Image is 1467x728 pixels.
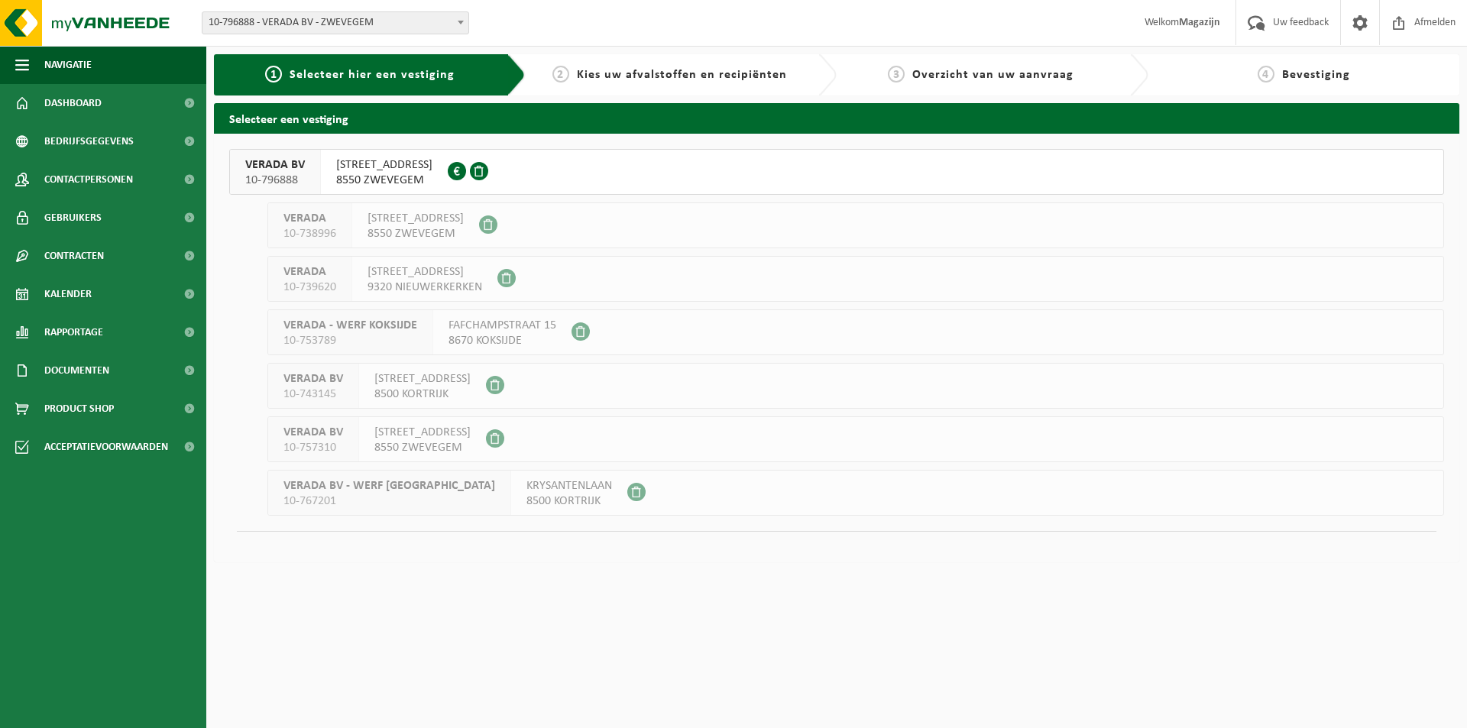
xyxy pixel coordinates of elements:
span: Product Shop [44,390,114,428]
span: 8550 ZWEVEGEM [374,440,471,455]
span: 10-757310 [283,440,343,455]
span: Bedrijfsgegevens [44,122,134,160]
span: FAFCHAMPSTRAAT 15 [449,318,556,333]
span: [STREET_ADDRESS] [368,264,482,280]
span: Contracten [44,237,104,275]
span: 10-743145 [283,387,343,402]
span: Rapportage [44,313,103,351]
span: VERADA BV [245,157,305,173]
span: 10-738996 [283,226,336,241]
span: [STREET_ADDRESS] [336,157,432,173]
span: 3 [888,66,905,83]
span: VERADA [283,211,336,226]
span: Kies uw afvalstoffen en recipiënten [577,69,787,81]
span: Contactpersonen [44,160,133,199]
span: Acceptatievoorwaarden [44,428,168,466]
span: Selecteer hier een vestiging [290,69,455,81]
span: 4 [1258,66,1274,83]
span: Dashboard [44,84,102,122]
span: 10-796888 - VERADA BV - ZWEVEGEM [202,12,468,34]
span: [STREET_ADDRESS] [374,371,471,387]
span: 8550 ZWEVEGEM [336,173,432,188]
h2: Selecteer een vestiging [214,103,1459,133]
span: VERADA BV [283,425,343,440]
span: Gebruikers [44,199,102,237]
span: KRYSANTENLAAN [526,478,612,493]
span: 10-753789 [283,333,417,348]
span: 10-796888 - VERADA BV - ZWEVEGEM [202,11,469,34]
span: 8500 KORTRIJK [526,493,612,509]
span: 9320 NIEUWERKERKEN [368,280,482,295]
span: 10-767201 [283,493,495,509]
span: [STREET_ADDRESS] [368,211,464,226]
span: 8550 ZWEVEGEM [368,226,464,241]
span: VERADA - WERF KOKSIJDE [283,318,417,333]
span: 8670 KOKSIJDE [449,333,556,348]
span: 10-796888 [245,173,305,188]
span: Bevestiging [1282,69,1350,81]
span: Navigatie [44,46,92,84]
span: VERADA BV [283,371,343,387]
span: Documenten [44,351,109,390]
span: 10-739620 [283,280,336,295]
span: Overzicht van uw aanvraag [912,69,1074,81]
span: VERADA BV - WERF [GEOGRAPHIC_DATA] [283,478,495,493]
span: 2 [552,66,569,83]
span: Kalender [44,275,92,313]
button: VERADA BV 10-796888 [STREET_ADDRESS]8550 ZWEVEGEM [229,149,1444,195]
span: 8500 KORTRIJK [374,387,471,402]
span: VERADA [283,264,336,280]
span: [STREET_ADDRESS] [374,425,471,440]
span: 1 [265,66,282,83]
strong: Magazijn [1179,17,1220,28]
